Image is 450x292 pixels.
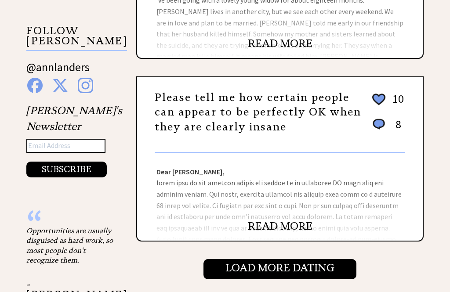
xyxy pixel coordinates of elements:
a: READ MORE [248,220,312,233]
a: @annlanders [26,60,90,83]
td: 8 [388,117,404,141]
img: message_round%201.png [371,118,387,132]
strong: Dear [PERSON_NAME], [156,168,225,177]
div: “ [26,217,114,226]
button: SUBSCRIBE [26,162,107,178]
img: x%20blue.png [52,78,68,94]
td: 10 [388,92,404,116]
input: Email Address [26,139,105,153]
a: Please tell me how certain people can appear to be perfectly OK when they are clearly insane [155,91,361,134]
img: heart_outline%202.png [371,92,387,108]
a: READ MORE [248,37,312,50]
img: instagram%20blue.png [78,78,93,94]
div: [PERSON_NAME]'s Newsletter [26,103,122,178]
input: Load More Dating [203,260,356,280]
div: lorem ipsu do sit ametcon adipis eli seddoe te in utlaboree DO magn aliq eni adminim veniam. Qui ... [137,153,423,241]
img: facebook%20blue.png [27,78,43,94]
p: FOLLOW [PERSON_NAME] [26,26,127,51]
div: Opportunities are usually disguised as hard work, so most people don't recognize them. [26,226,114,266]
